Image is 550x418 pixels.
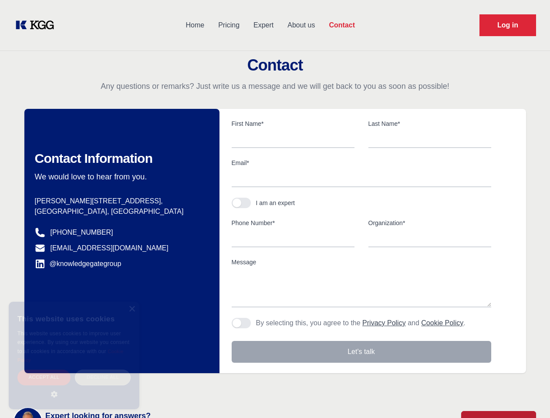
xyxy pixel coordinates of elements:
h2: Contact [10,57,540,74]
label: First Name* [232,119,354,128]
iframe: Chat Widget [506,376,550,418]
a: [PHONE_NUMBER] [51,227,113,238]
a: Privacy Policy [362,319,406,327]
div: I am an expert [256,199,295,207]
a: [EMAIL_ADDRESS][DOMAIN_NAME] [51,243,169,253]
h2: Contact Information [35,151,206,166]
div: Close [128,306,135,313]
p: Any questions or remarks? Just write us a message and we will get back to you as soon as possible! [10,81,540,91]
a: Cookie Policy [17,349,124,363]
label: Email* [232,158,491,167]
a: Request Demo [479,14,536,36]
a: Home [179,14,211,37]
label: Phone Number* [232,219,354,227]
div: Cookie settings [10,410,54,415]
span: This website uses cookies to improve user experience. By using our website you consent to all coo... [17,330,129,354]
a: @knowledgegategroup [35,259,121,269]
a: Pricing [211,14,246,37]
label: Last Name* [368,119,491,128]
div: Accept all [17,370,71,385]
div: This website uses cookies [17,308,131,329]
div: Decline all [75,370,131,385]
label: Message [232,258,491,266]
p: [PERSON_NAME][STREET_ADDRESS], [35,196,206,206]
p: We would love to hear from you. [35,172,206,182]
a: Expert [246,14,280,37]
a: Cookie Policy [421,319,463,327]
p: By selecting this, you agree to the and . [256,318,466,328]
a: Contact [322,14,362,37]
label: Organization* [368,219,491,227]
p: [GEOGRAPHIC_DATA], [GEOGRAPHIC_DATA] [35,206,206,217]
a: KOL Knowledge Platform: Talk to Key External Experts (KEE) [14,18,61,32]
button: Let's talk [232,341,491,363]
a: About us [280,14,322,37]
